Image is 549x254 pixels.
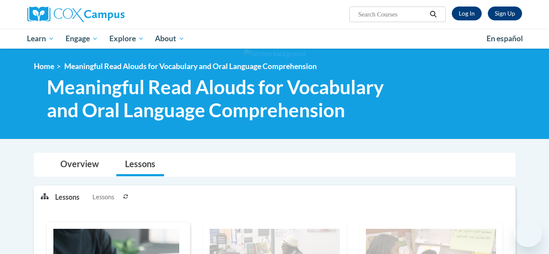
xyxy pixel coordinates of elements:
[357,9,427,20] input: Search Courses
[452,7,482,20] a: Log In
[34,62,54,71] a: Home
[149,29,190,49] a: About
[514,219,542,247] iframe: Button to launch messaging window
[155,33,184,44] span: About
[22,29,60,49] a: Learn
[104,29,150,49] a: Explore
[52,153,108,176] a: Overview
[66,33,98,44] span: Engage
[55,192,79,202] p: Lessons
[487,34,523,43] span: En español
[64,62,317,71] span: Meaningful Read Alouds for Vocabulary and Oral Language Comprehension
[488,7,522,20] a: Register
[60,29,104,49] a: Engage
[427,9,440,20] button: Search
[47,76,405,122] span: Meaningful Read Alouds for Vocabulary and Oral Language Comprehension
[92,192,114,202] span: Lessons
[27,7,184,22] a: Cox Campus
[27,7,125,22] img: Cox Campus
[109,33,144,44] span: Explore
[481,30,529,48] a: En español
[116,153,164,176] a: Lessons
[244,49,306,59] img: Section background
[27,33,54,44] span: Learn
[21,29,529,49] div: Main menu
